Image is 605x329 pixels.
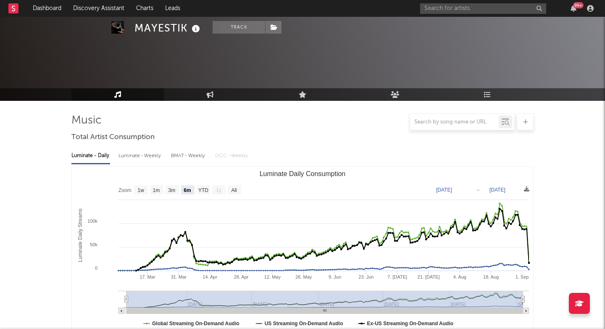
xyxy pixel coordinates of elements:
text: 26. May [295,274,312,279]
text: 23. Jun [358,274,374,279]
text: 1. Sep [516,274,529,279]
text: Luminate Daily Streams [77,208,83,262]
div: BMAT - Weekly [171,149,207,163]
text: 3m [168,187,176,193]
text: [DATE] [436,187,452,193]
text: 18. Aug [483,274,499,279]
div: 99 + [573,2,584,8]
text: 9. Jun [329,274,341,279]
text: 0 [95,266,97,271]
text: 1w [138,187,145,193]
div: Luminate - Weekly [118,149,163,163]
input: Search by song name or URL [410,119,499,126]
button: Track [213,21,265,34]
text: 21. [DATE] [418,274,440,279]
button: 99+ [571,5,576,12]
div: Luminate - Daily [71,149,110,163]
text: 28. Apr [234,274,249,279]
text: 50k [90,242,97,247]
text: → [475,187,480,193]
text: [DATE] [489,187,505,193]
div: MAYESTIK [134,21,202,35]
text: 6m [184,187,191,193]
text: 1m [153,187,160,193]
text: Se… [518,302,528,307]
text: 4. Aug [453,274,466,279]
text: 17. Mar [139,274,155,279]
text: YTD [198,187,208,193]
text: 31. Mar [171,274,187,279]
text: Luminate Daily Consumption [260,170,346,177]
text: Global Streaming On-Demand Audio [152,321,239,326]
text: 100k [87,218,97,224]
text: All [231,187,237,193]
input: Search for artists [420,3,546,14]
text: US Streaming On-Demand Audio [265,321,343,326]
text: Ex-US Streaming On-Demand Audio [367,321,454,326]
text: 12. May [264,274,281,279]
text: 1y [216,187,221,193]
text: Zoom [118,187,132,193]
text: 7. [DATE] [387,274,407,279]
span: Total Artist Consumption [71,132,155,142]
text: 14. Apr [203,274,217,279]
